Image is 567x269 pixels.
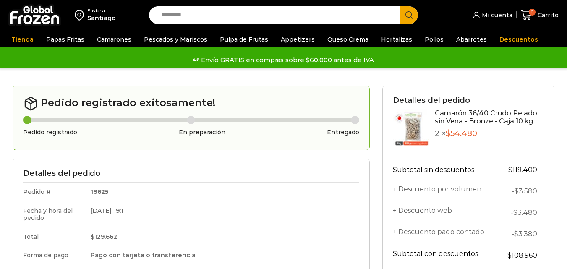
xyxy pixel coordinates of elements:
span: Carrito [536,11,559,19]
bdi: 3.380 [514,230,537,238]
span: $ [508,166,512,174]
span: Mi cuenta [480,11,512,19]
td: Fecha y hora del pedido [23,201,85,227]
span: 0 [529,9,536,16]
td: Forma de pago [23,246,85,265]
p: 2 × [435,129,544,138]
th: Subtotal sin descuentos [393,159,496,180]
th: + Descuento por volumen [393,180,496,202]
h3: Entregado [327,129,359,136]
a: Pulpa de Frutas [216,31,272,47]
a: Pescados y Mariscos [140,31,212,47]
span: $ [446,129,450,138]
th: Subtotal con descuentos [393,245,496,266]
a: Mi cuenta [471,7,512,24]
td: [DATE] 19:11 [85,201,359,227]
td: Pago con tarjeta o transferencia [85,246,359,265]
td: - [496,223,544,245]
a: Pollos [421,31,448,47]
a: 0 Carrito [521,5,559,25]
a: Queso Crema [323,31,373,47]
span: $ [507,251,512,259]
h3: En preparación [179,129,225,136]
h3: Detalles del pedido [23,169,359,178]
button: Search button [400,6,418,24]
bdi: 129.662 [91,233,117,240]
td: Pedido # [23,183,85,201]
bdi: 119.400 [508,166,537,174]
bdi: 108.960 [507,251,537,259]
h3: Detalles del pedido [393,96,544,105]
div: Santiago [87,14,116,22]
a: Papas Fritas [42,31,89,47]
img: address-field-icon.svg [75,8,87,22]
a: Hortalizas [377,31,416,47]
a: Camarón 36/40 Crudo Pelado sin Vena - Bronze - Caja 10 kg [435,109,537,125]
div: Enviar a [87,8,116,14]
bdi: 54.480 [446,129,477,138]
a: Tienda [7,31,38,47]
td: - [496,180,544,202]
h3: Pedido registrado [23,129,77,136]
td: 18625 [85,183,359,201]
th: + Descuento pago contado [393,223,496,245]
a: Appetizers [277,31,319,47]
td: Total [23,227,85,246]
bdi: 3.480 [513,209,537,217]
td: - [496,202,544,223]
bdi: 3.580 [515,187,537,195]
a: Camarones [93,31,136,47]
a: Descuentos [495,31,542,47]
h2: Pedido registrado exitosamente! [23,96,359,111]
th: + Descuento web [393,202,496,223]
span: $ [515,187,519,195]
a: Abarrotes [452,31,491,47]
span: $ [513,209,517,217]
span: $ [91,233,94,240]
span: $ [514,230,518,238]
